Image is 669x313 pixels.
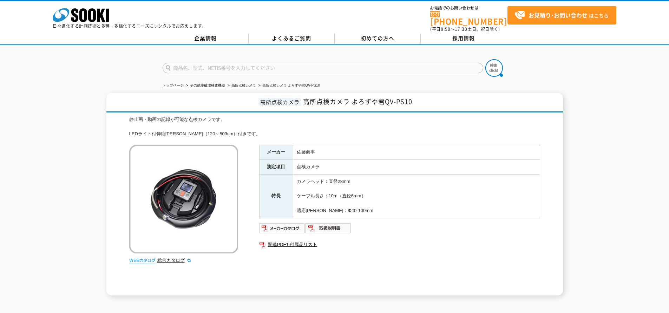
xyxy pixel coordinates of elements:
[430,26,500,32] span: (平日 ～ 土日、祝日除く)
[129,257,156,264] img: webカタログ
[259,174,293,218] th: 特長
[259,223,305,234] img: メーカーカタログ
[441,26,451,32] span: 8:50
[455,26,467,32] span: 17:30
[259,160,293,175] th: 測定項目
[259,145,293,160] th: メーカー
[430,11,507,25] a: [PHONE_NUMBER]
[293,174,540,218] td: カメラヘッド：直径28mm ケーブル長さ：10m（直径6mm） 適応[PERSON_NAME]：Φ40-100mm
[259,227,305,232] a: メーカーカタログ
[529,11,588,19] strong: お見積り･お問い合わせ
[163,63,483,73] input: 商品名、型式、NETIS番号を入力してください
[485,59,503,77] img: btn_search.png
[163,33,249,44] a: 企業情報
[305,223,351,234] img: 取扱説明書
[163,83,184,87] a: トップページ
[129,145,238,253] img: 高所点検カメラ よろずや君QV-PS10
[257,82,320,89] li: 高所点検カメラ よろずや君QV-PS10
[514,10,609,21] span: はこちら
[361,34,394,42] span: 初めての方へ
[53,24,206,28] p: 日々進化する計測技術と多種・多様化するニーズにレンタルでお応えします。
[249,33,335,44] a: よくあるご質問
[305,227,351,232] a: 取扱説明書
[129,116,540,138] div: 静止画・動画の記録が可能な点検カメラです。 LEDライト付伸縮[PERSON_NAME]（120～503cm）付きです。
[259,240,540,249] a: 関連PDF1 付属品リスト
[303,97,412,106] span: 高所点検カメラ よろずや君QV-PS10
[190,83,225,87] a: その他非破壊検査機器
[231,83,256,87] a: 高所点検カメラ
[430,6,507,10] span: お電話でのお問い合わせは
[157,258,192,263] a: 総合カタログ
[421,33,507,44] a: 採用情報
[258,98,301,106] span: 高所点検カメラ
[335,33,421,44] a: 初めての方へ
[293,145,540,160] td: 佐藤商事
[293,160,540,175] td: 点検カメラ
[507,6,616,25] a: お見積り･お問い合わせはこちら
